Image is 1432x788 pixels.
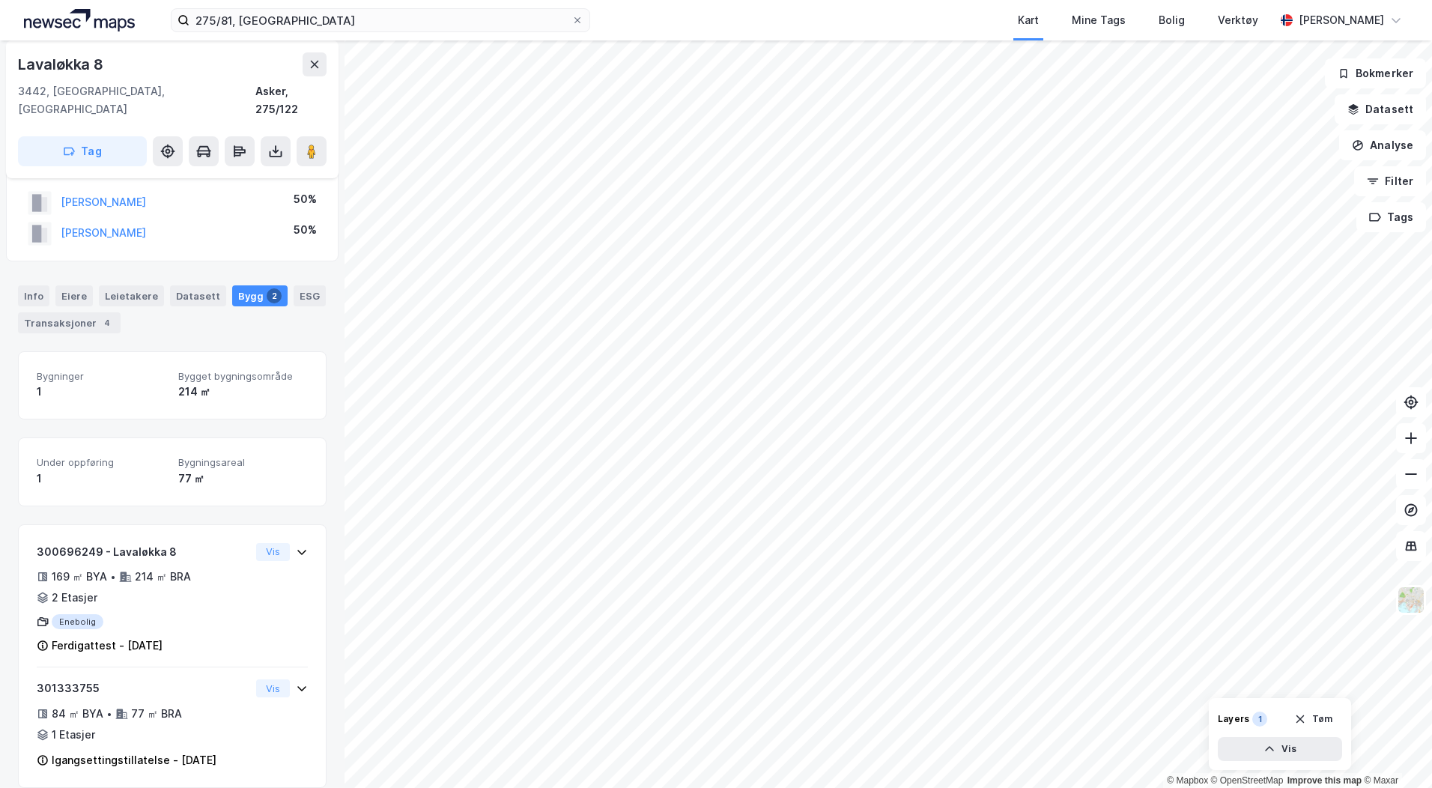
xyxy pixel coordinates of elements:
div: 169 ㎡ BYA [52,568,107,586]
div: 1 [37,470,166,488]
div: 1 [37,383,166,401]
span: Bygninger [37,370,166,383]
input: Søk på adresse, matrikkel, gårdeiere, leietakere eller personer [189,9,571,31]
div: Igangsettingstillatelse - [DATE] [52,751,216,769]
div: Ferdigattest - [DATE] [52,637,163,655]
div: Datasett [170,285,226,306]
div: Transaksjoner [18,312,121,333]
button: Tag [18,136,147,166]
button: Bokmerker [1325,58,1426,88]
div: • [110,571,116,583]
div: 300696249 - Lavaløkka 8 [37,543,250,561]
div: 214 ㎡ BRA [135,568,191,586]
div: 77 ㎡ [178,470,308,488]
a: Improve this map [1287,775,1362,786]
div: Kart [1018,11,1039,29]
a: Mapbox [1167,775,1208,786]
img: logo.a4113a55bc3d86da70a041830d287a7e.svg [24,9,135,31]
button: Tøm [1284,707,1342,731]
div: 84 ㎡ BYA [52,705,103,723]
div: Info [18,285,49,306]
div: Lavaløkka 8 [18,52,106,76]
button: Datasett [1335,94,1426,124]
button: Filter [1354,166,1426,196]
div: 2 Etasjer [52,589,97,607]
div: Layers [1218,713,1249,725]
div: 50% [294,190,317,208]
img: Z [1397,586,1425,614]
div: 301333755 [37,679,250,697]
div: Verktøy [1218,11,1258,29]
span: Bygningsareal [178,456,308,469]
div: Asker, 275/122 [255,82,327,118]
div: [PERSON_NAME] [1299,11,1384,29]
div: Bygg [232,285,288,306]
div: 3442, [GEOGRAPHIC_DATA], [GEOGRAPHIC_DATA] [18,82,255,118]
div: Bolig [1159,11,1185,29]
div: Kontrollprogram for chat [1357,716,1432,788]
a: OpenStreetMap [1211,775,1284,786]
div: 2 [267,288,282,303]
div: 4 [100,315,115,330]
div: • [106,708,112,720]
div: 1 Etasjer [52,726,95,744]
div: 50% [294,221,317,239]
span: Under oppføring [37,456,166,469]
button: Vis [1218,737,1342,761]
div: Eiere [55,285,93,306]
span: Bygget bygningsområde [178,370,308,383]
div: 1 [1252,712,1267,727]
div: ESG [294,285,326,306]
button: Tags [1356,202,1426,232]
button: Vis [256,679,290,697]
div: 214 ㎡ [178,383,308,401]
button: Vis [256,543,290,561]
iframe: Chat Widget [1357,716,1432,788]
button: Analyse [1339,130,1426,160]
div: 77 ㎡ BRA [131,705,182,723]
div: Leietakere [99,285,164,306]
div: Mine Tags [1072,11,1126,29]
